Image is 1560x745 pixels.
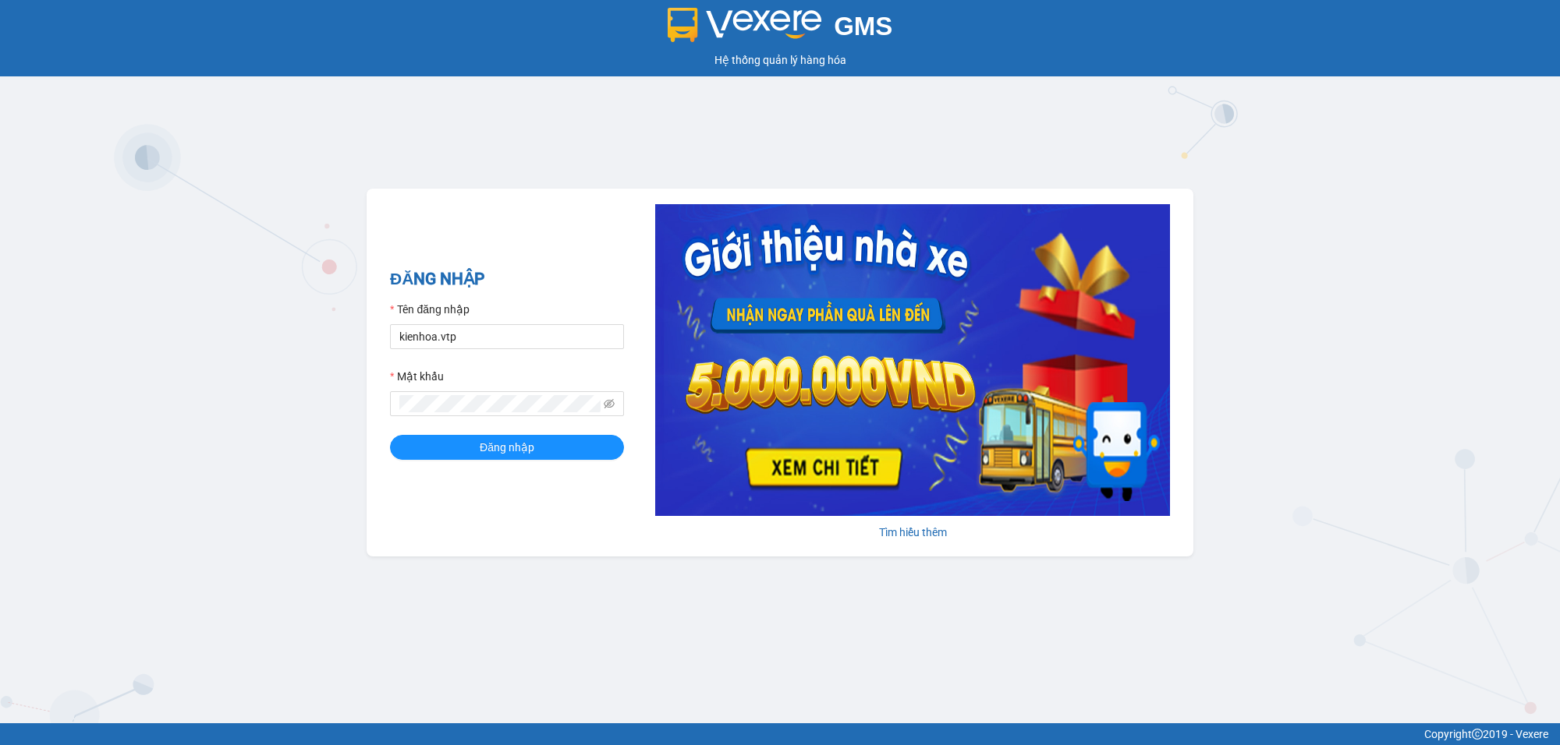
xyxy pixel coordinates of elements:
label: Mật khẩu [390,368,444,385]
a: GMS [668,23,893,36]
h2: ĐĂNG NHẬP [390,267,624,292]
span: eye-invisible [604,398,615,409]
div: Tìm hiểu thêm [655,524,1170,541]
label: Tên đăng nhập [390,301,470,318]
span: Đăng nhập [480,439,534,456]
input: Tên đăng nhập [390,324,624,349]
span: GMS [834,12,892,41]
img: banner-0 [655,204,1170,516]
div: Hệ thống quản lý hàng hóa [4,51,1556,69]
img: logo 2 [668,8,822,42]
div: Copyright 2019 - Vexere [12,726,1548,743]
input: Mật khẩu [399,395,601,412]
span: copyright [1472,729,1483,740]
button: Đăng nhập [390,435,624,460]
